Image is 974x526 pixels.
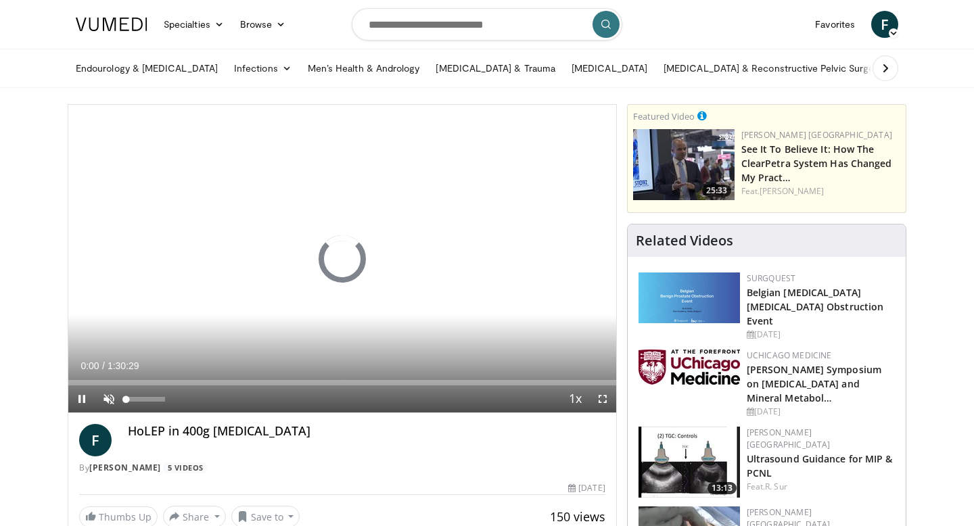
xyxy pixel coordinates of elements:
h4: HoLEP in 400g [MEDICAL_DATA] [128,424,605,439]
a: 13:13 [639,427,740,498]
a: Belgian [MEDICAL_DATA] [MEDICAL_DATA] Obstruction Event [747,286,884,327]
img: 47196b86-3779-4b90-b97e-820c3eda9b3b.150x105_q85_crop-smart_upscale.jpg [633,129,735,200]
span: 0:00 [80,360,99,371]
a: Specialties [156,11,232,38]
img: 08d442d2-9bc4-4584-b7ef-4efa69e0f34c.png.150x105_q85_autocrop_double_scale_upscale_version-0.2.png [639,272,740,323]
a: [MEDICAL_DATA] & Trauma [427,55,563,82]
a: UChicago Medicine [747,350,832,361]
a: Browse [232,11,294,38]
a: See It To Believe It: How The ClearPetra System Has Changed My Pract… [741,143,892,184]
div: [DATE] [747,406,895,418]
div: [DATE] [747,329,895,341]
a: Men’s Health & Andrology [300,55,428,82]
span: 150 views [550,508,605,525]
div: [DATE] [568,482,605,494]
a: [PERSON_NAME] [GEOGRAPHIC_DATA] [747,427,831,450]
div: Progress Bar [68,380,616,385]
button: Fullscreen [589,385,616,412]
a: Endourology & [MEDICAL_DATA] [68,55,226,82]
div: Feat. [747,481,895,493]
a: [PERSON_NAME] [760,185,824,197]
a: [MEDICAL_DATA] & Reconstructive Pelvic Surgery [655,55,890,82]
video-js: Video Player [68,105,616,413]
div: Feat. [741,185,900,197]
div: Volume Level [126,397,164,402]
a: F [79,424,112,456]
a: 5 Videos [163,462,208,474]
a: Surgquest [747,272,796,284]
a: F [871,11,898,38]
h4: Related Videos [636,233,733,249]
a: Favorites [807,11,863,38]
img: VuMedi Logo [76,18,147,31]
a: [PERSON_NAME] [89,462,161,473]
a: Infections [226,55,300,82]
button: Pause [68,385,95,412]
button: Playback Rate [562,385,589,412]
a: [PERSON_NAME] Symposium on [MEDICAL_DATA] and Mineral Metabol… [747,363,881,404]
span: 25:33 [702,185,731,197]
input: Search topics, interventions [352,8,622,41]
a: 25:33 [633,129,735,200]
div: By [79,462,605,474]
small: Featured Video [633,110,695,122]
a: [PERSON_NAME] [GEOGRAPHIC_DATA] [741,129,892,141]
span: 1:30:29 [108,360,139,371]
a: Ultrasound Guidance for MIP & PCNL [747,452,893,479]
img: ae74b246-eda0-4548-a041-8444a00e0b2d.150x105_q85_crop-smart_upscale.jpg [639,427,740,498]
button: Unmute [95,385,122,412]
a: [MEDICAL_DATA] [563,55,655,82]
a: R. Sur [765,481,787,492]
img: 5f87bdfb-7fdf-48f0-85f3-b6bcda6427bf.jpg.150x105_q85_autocrop_double_scale_upscale_version-0.2.jpg [639,350,740,385]
span: 13:13 [708,482,737,494]
span: / [102,360,105,371]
